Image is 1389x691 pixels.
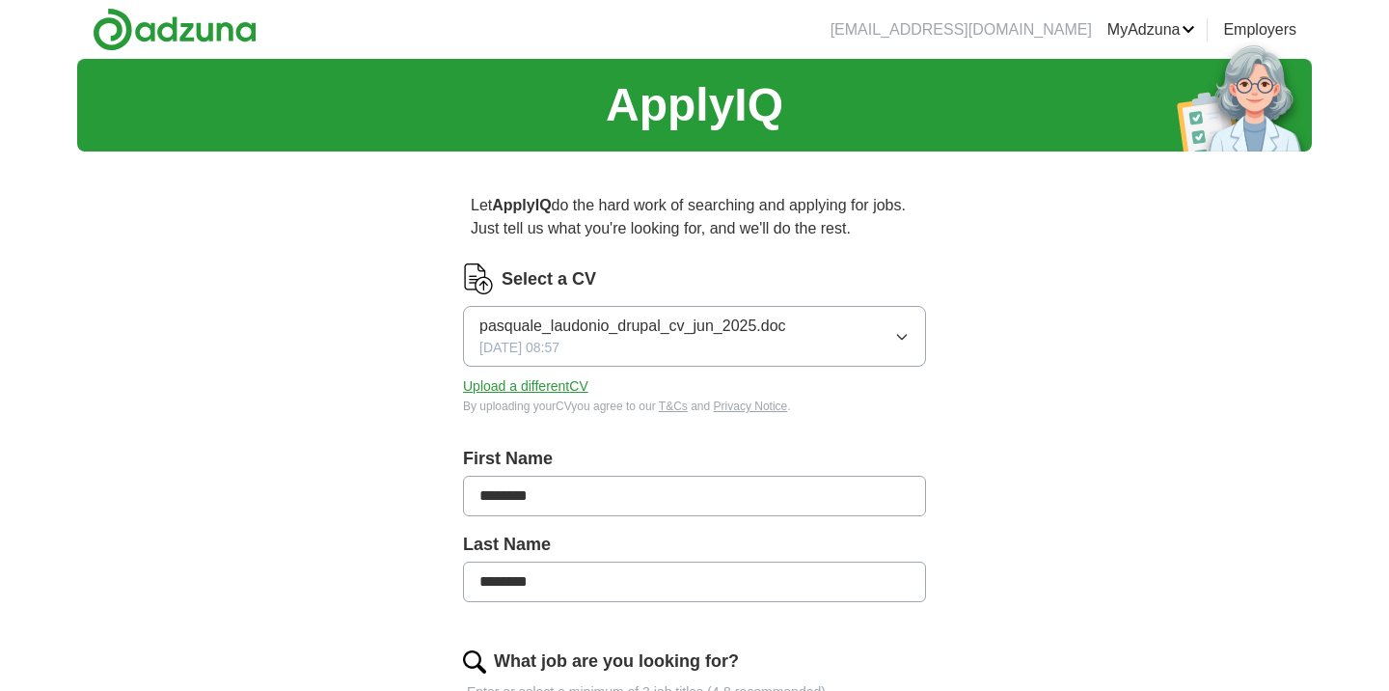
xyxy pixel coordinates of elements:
strong: ApplyIQ [492,197,551,213]
label: First Name [463,446,926,472]
button: Upload a differentCV [463,376,588,397]
p: Let do the hard work of searching and applying for jobs. Just tell us what you're looking for, an... [463,186,926,248]
button: pasquale_laudonio_drupal_cv_jun_2025.doc[DATE] 08:57 [463,306,926,367]
a: Employers [1223,18,1296,41]
img: Adzuna logo [93,8,257,51]
label: Last Name [463,532,926,558]
span: [DATE] 08:57 [479,338,559,358]
h1: ApplyIQ [606,70,783,140]
a: MyAdzuna [1107,18,1196,41]
div: By uploading your CV you agree to our and . [463,398,926,415]
a: Privacy Notice [714,400,788,413]
label: Select a CV [502,266,596,292]
img: CV Icon [463,263,494,294]
label: What job are you looking for? [494,649,739,675]
li: [EMAIL_ADDRESS][DOMAIN_NAME] [831,18,1092,41]
a: T&Cs [659,400,688,413]
img: search.png [463,650,486,674]
span: pasquale_laudonio_drupal_cv_jun_2025.doc [479,315,786,338]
